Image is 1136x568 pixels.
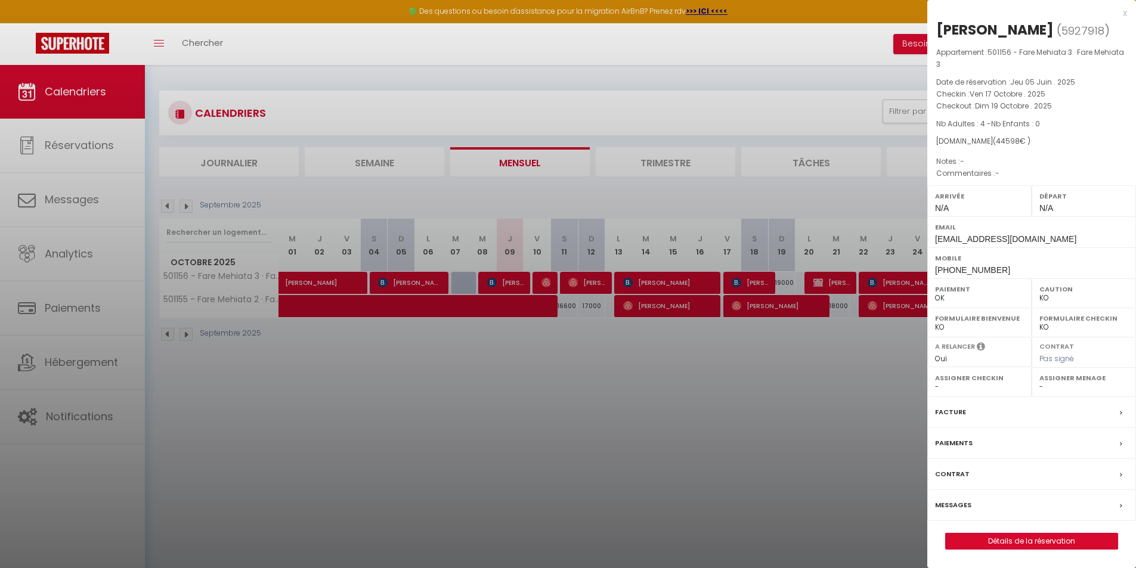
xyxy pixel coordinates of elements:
[936,136,1127,147] div: [DOMAIN_NAME]
[935,234,1076,244] span: [EMAIL_ADDRESS][DOMAIN_NAME]
[936,46,1127,70] p: Appartement :
[935,437,973,449] label: Paiements
[1039,283,1128,295] label: Caution
[936,167,1127,179] p: Commentaires :
[1061,23,1104,38] span: 5927918
[1039,190,1128,202] label: Départ
[993,136,1030,146] span: ( € )
[960,156,964,166] span: -
[1057,22,1110,39] span: ( )
[935,190,1024,202] label: Arrivée
[1039,203,1053,213] span: N/A
[1039,312,1128,324] label: Formulaire Checkin
[970,89,1045,99] span: Ven 17 Octobre . 2025
[936,100,1127,112] p: Checkout :
[945,533,1118,550] button: Détails de la réservation
[977,342,985,355] i: Sélectionner OUI si vous souhaiter envoyer les séquences de messages post-checkout
[936,20,1054,39] div: [PERSON_NAME]
[991,119,1040,129] span: Nb Enfants : 0
[936,156,1127,167] p: Notes :
[936,47,1124,69] span: 501156 - Fare Mehiata 3 · Fare Mehiata 3
[1010,77,1075,87] span: Jeu 05 Juin . 2025
[935,499,971,511] label: Messages
[935,221,1128,233] label: Email
[1039,372,1128,384] label: Assigner Menage
[1039,353,1074,364] span: Pas signé
[975,101,1052,111] span: Dim 19 Octobre . 2025
[935,312,1024,324] label: Formulaire Bienvenue
[946,533,1118,549] a: Détails de la réservation
[935,468,970,480] label: Contrat
[927,6,1127,20] div: x
[1039,342,1074,349] label: Contrat
[935,265,1010,275] span: [PHONE_NUMBER]
[995,168,999,178] span: -
[935,252,1128,264] label: Mobile
[936,119,1040,129] span: Nb Adultes : 4 -
[935,342,975,352] label: A relancer
[935,372,1024,384] label: Assigner Checkin
[936,88,1127,100] p: Checkin :
[935,283,1024,295] label: Paiement
[936,76,1127,88] p: Date de réservation :
[935,203,949,213] span: N/A
[996,136,1020,146] span: 44598
[935,406,966,418] label: Facture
